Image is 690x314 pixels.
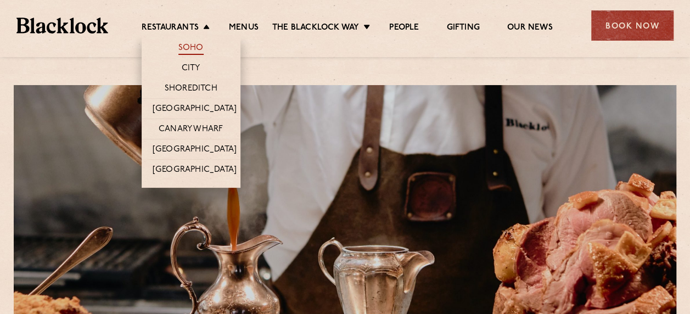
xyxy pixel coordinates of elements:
[153,104,237,116] a: [GEOGRAPHIC_DATA]
[507,23,553,35] a: Our News
[272,23,359,35] a: The Blacklock Way
[229,23,259,35] a: Menus
[16,18,108,33] img: BL_Textured_Logo-footer-cropped.svg
[153,165,237,177] a: [GEOGRAPHIC_DATA]
[142,23,199,35] a: Restaurants
[178,43,204,55] a: Soho
[159,124,223,136] a: Canary Wharf
[182,63,200,75] a: City
[591,10,674,41] div: Book Now
[446,23,479,35] a: Gifting
[165,83,217,96] a: Shoreditch
[153,144,237,156] a: [GEOGRAPHIC_DATA]
[389,23,419,35] a: People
